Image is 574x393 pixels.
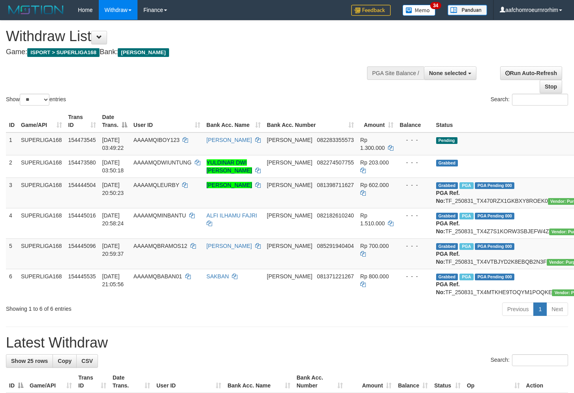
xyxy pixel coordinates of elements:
div: Showing 1 to 6 of 6 entries [6,302,233,313]
span: Marked by aafounsreynich [459,182,473,189]
th: Game/API: activate to sort column ascending [26,370,75,393]
h1: Latest Withdraw [6,335,568,351]
a: Run Auto-Refresh [500,66,562,80]
h1: Withdraw List [6,28,375,44]
span: Copy 081371221267 to clipboard [317,273,354,280]
b: PGA Ref. No: [436,220,460,234]
th: Op: activate to sort column ascending [464,370,523,393]
th: User ID: activate to sort column ascending [130,110,203,132]
span: PGA Pending [475,213,514,219]
span: 154473580 [68,159,96,166]
span: Grabbed [436,274,458,280]
td: SUPERLIGA168 [18,269,65,299]
span: 154445096 [68,243,96,249]
td: SUPERLIGA168 [18,208,65,238]
a: YULDINAR DWI [PERSON_NAME] [207,159,252,174]
td: SUPERLIGA168 [18,155,65,178]
span: Marked by aafheankoy [459,274,473,280]
span: PGA Pending [475,274,514,280]
label: Search: [491,94,568,106]
span: Show 25 rows [11,358,48,364]
th: Bank Acc. Number: activate to sort column ascending [294,370,346,393]
th: Action [523,370,568,393]
span: Pending [436,137,457,144]
div: - - - [400,181,430,189]
a: CSV [76,354,98,368]
span: [PERSON_NAME] [267,137,312,143]
span: [DATE] 21:05:56 [102,273,124,287]
th: ID [6,110,18,132]
span: AAAAMQMINBANTU [134,212,186,219]
span: Rp 203.000 [360,159,389,166]
span: Grabbed [436,213,458,219]
label: Search: [491,354,568,366]
span: Marked by aafheankoy [459,243,473,250]
div: - - - [400,242,430,250]
td: 5 [6,238,18,269]
span: Grabbed [436,243,458,250]
select: Showentries [20,94,49,106]
a: Stop [540,80,562,93]
span: [DATE] 20:58:24 [102,212,124,227]
b: PGA Ref. No: [436,190,460,204]
th: Bank Acc. Name: activate to sort column ascending [224,370,294,393]
span: [DATE] 20:50:23 [102,182,124,196]
a: ALFI ILHAMU FAJRI [207,212,257,219]
span: None selected [429,70,467,76]
span: Rp 1.510.000 [360,212,385,227]
th: Balance: activate to sort column ascending [395,370,431,393]
span: 34 [430,2,441,9]
span: Copy [58,358,72,364]
img: panduan.png [448,5,487,15]
th: Date Trans.: activate to sort column descending [99,110,130,132]
span: Copy 085291940404 to clipboard [317,243,354,249]
div: PGA Site Balance / [367,66,424,80]
a: Copy [53,354,77,368]
td: SUPERLIGA168 [18,238,65,269]
span: Rp 1.300.000 [360,137,385,151]
span: Marked by aafheankoy [459,213,473,219]
button: None selected [424,66,476,80]
span: PGA Pending [475,182,514,189]
a: Previous [502,302,534,316]
h4: Game: Bank: [6,48,375,56]
span: Copy 082274507755 to clipboard [317,159,354,166]
a: SAKBAN [207,273,229,280]
span: 154473545 [68,137,96,143]
span: [PERSON_NAME] [118,48,169,57]
th: Date Trans.: activate to sort column ascending [109,370,153,393]
td: SUPERLIGA168 [18,132,65,155]
td: 4 [6,208,18,238]
td: 6 [6,269,18,299]
img: Feedback.jpg [351,5,391,16]
span: Rp 602.000 [360,182,389,188]
span: 154445535 [68,273,96,280]
span: AAAAMQBRAMOS12 [134,243,187,249]
a: 1 [533,302,547,316]
span: AAAAMQBABAN01 [134,273,182,280]
a: [PERSON_NAME] [207,137,252,143]
a: [PERSON_NAME] [207,182,252,188]
span: PGA Pending [475,243,514,250]
th: Status: activate to sort column ascending [431,370,463,393]
span: ISPORT > SUPERLIGA168 [27,48,100,57]
img: Button%20Memo.svg [403,5,436,16]
a: Show 25 rows [6,354,53,368]
th: Amount: activate to sort column ascending [357,110,397,132]
div: - - - [400,212,430,219]
span: Copy 082182610240 to clipboard [317,212,354,219]
td: SUPERLIGA168 [18,178,65,208]
span: Copy 081398711627 to clipboard [317,182,354,188]
span: [DATE] 03:49:22 [102,137,124,151]
td: 2 [6,155,18,178]
span: [DATE] 20:59:37 [102,243,124,257]
span: 154444504 [68,182,96,188]
div: - - - [400,159,430,166]
td: 3 [6,178,18,208]
input: Search: [512,354,568,366]
span: 154445016 [68,212,96,219]
th: Trans ID: activate to sort column ascending [75,370,109,393]
span: [PERSON_NAME] [267,212,312,219]
span: AAAAMQDWIUNTUNG [134,159,192,166]
div: - - - [400,136,430,144]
